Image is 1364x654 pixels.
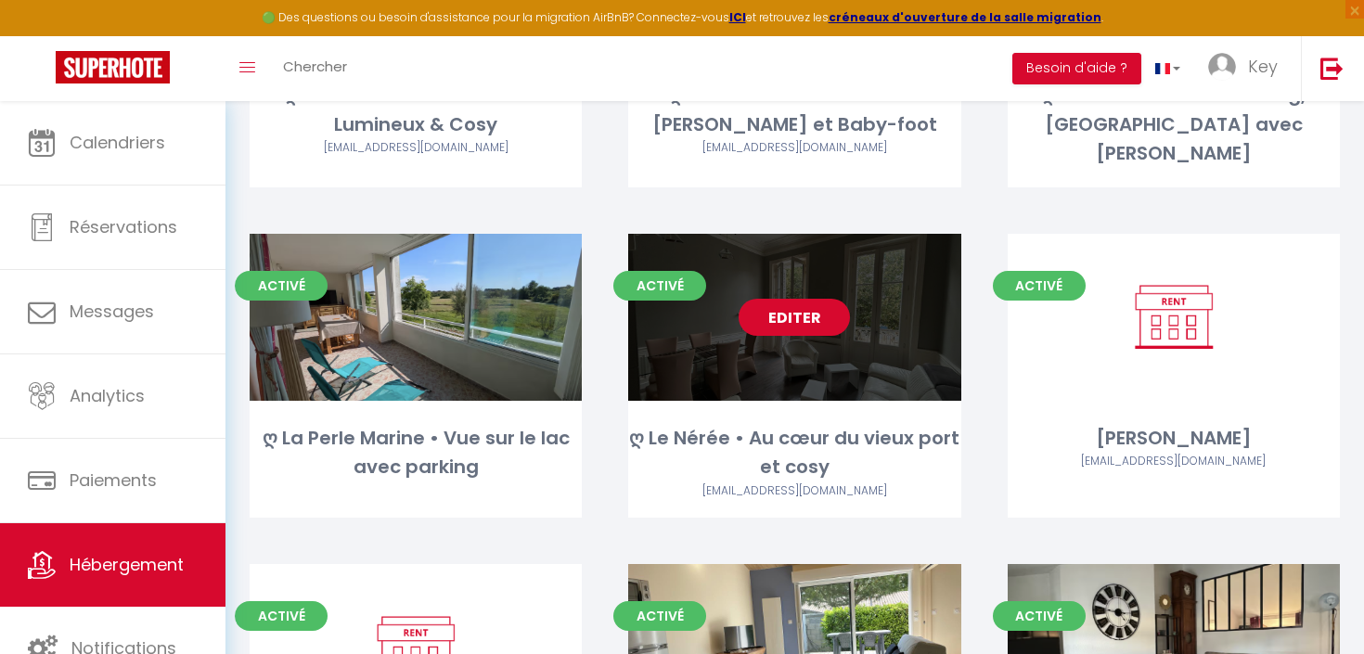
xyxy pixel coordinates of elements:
span: Activé [993,601,1086,631]
img: ... [1208,53,1236,81]
span: Key [1248,55,1278,78]
span: Messages [70,300,154,323]
div: ღ Le Nérée • Au cœur du vieux port et cosy [628,424,960,482]
div: [PERSON_NAME] [1008,424,1340,453]
span: Activé [993,271,1086,301]
span: Hébergement [70,553,184,576]
div: Airbnb [628,482,960,500]
a: ICI [729,9,746,25]
span: Réservations [70,215,177,238]
span: Paiements [70,468,157,492]
a: créneaux d'ouverture de la salle migration [829,9,1101,25]
iframe: Chat [1285,571,1350,640]
span: Activé [613,271,706,301]
a: Editer [739,299,850,336]
a: ... Key [1194,36,1301,101]
div: Airbnb [250,139,582,157]
button: Besoin d'aide ? [1012,53,1141,84]
img: logout [1320,57,1344,80]
span: Calendriers [70,131,165,154]
img: Super Booking [56,51,170,83]
span: Activé [235,601,328,631]
div: ღ Nouveau Monde• Parking, [GEOGRAPHIC_DATA] avec [PERSON_NAME] [1008,81,1340,168]
a: Chercher [269,36,361,101]
div: ღ L'escale bleu • Villa avec [PERSON_NAME] et Baby-foot [628,81,960,139]
div: ღ La Perle Marine • Vue sur le lac avec parking [250,424,582,482]
button: Ouvrir le widget de chat LiveChat [15,7,71,63]
div: Airbnb [1008,453,1340,470]
div: Airbnb [628,139,960,157]
span: Chercher [283,57,347,76]
span: Activé [613,601,706,631]
div: ღ Le P'tit Jars • 2 Chambres Lumineux & Cosy [250,81,582,139]
span: Activé [235,271,328,301]
span: Analytics [70,384,145,407]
